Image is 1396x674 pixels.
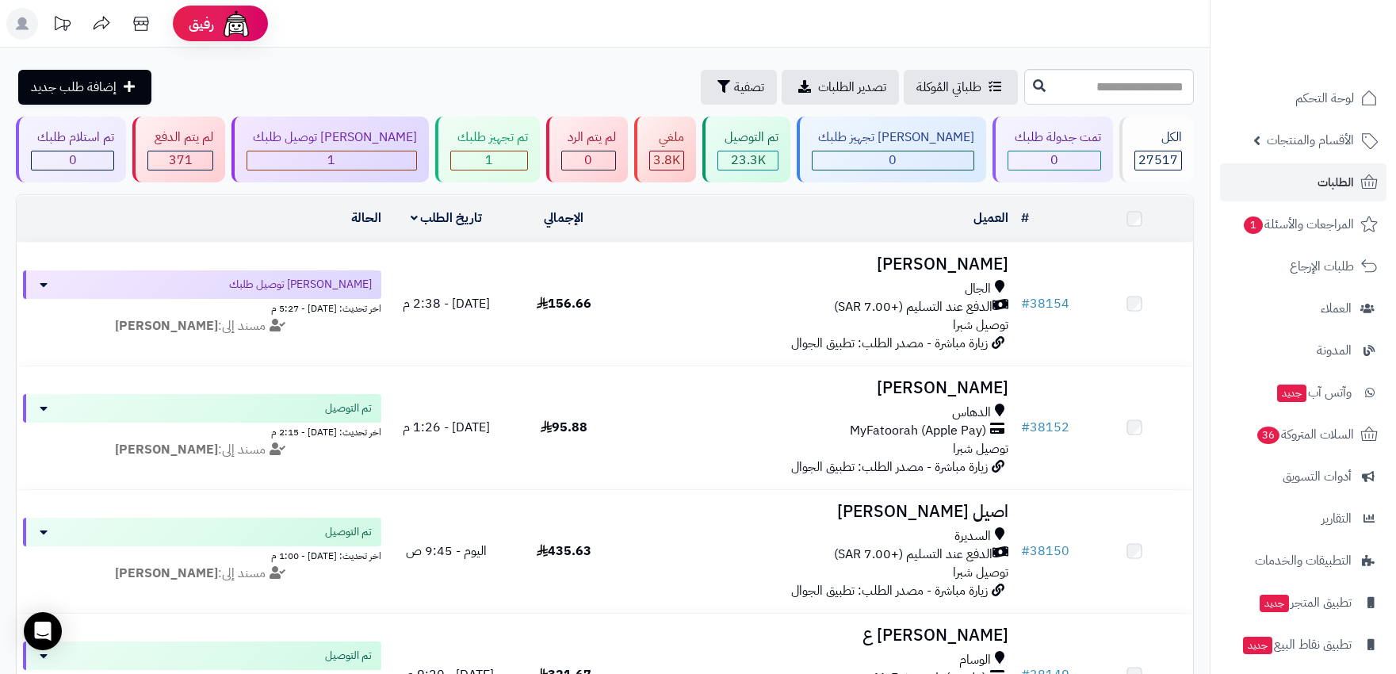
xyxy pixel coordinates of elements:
span: الأقسام والمنتجات [1267,129,1354,151]
a: التطبيقات والخدمات [1220,542,1386,580]
a: التقارير [1220,500,1386,538]
span: MyFatoorah (Apple Pay) [850,422,986,440]
span: 1 [327,151,335,170]
span: تم التوصيل [325,400,372,416]
a: أدوات التسويق [1220,458,1386,496]
a: إضافة طلب جديد [18,70,151,105]
div: 371 [148,151,212,170]
span: طلبات الإرجاع [1290,255,1354,278]
span: [PERSON_NAME] توصيل طلبك [229,277,372,293]
div: الكل [1134,128,1182,147]
h3: اصيل [PERSON_NAME] [629,503,1008,521]
span: 1 [485,151,493,170]
div: 1 [247,151,416,170]
div: مسند إلى: [11,317,393,335]
span: الجال [965,280,991,298]
span: العملاء [1321,297,1352,320]
a: السلات المتروكة36 [1220,416,1386,454]
a: لوحة التحكم [1220,79,1386,117]
a: تحديثات المنصة [42,8,82,44]
span: توصيل شبرا [953,316,1008,335]
div: مسند إلى: [11,441,393,459]
span: الطلبات [1318,171,1354,193]
img: ai-face.png [220,8,252,40]
a: تمت جدولة طلبك 0 [989,117,1115,182]
a: تطبيق المتجرجديد [1220,584,1386,622]
span: السديرة [954,527,991,546]
strong: [PERSON_NAME] [115,316,218,335]
span: أدوات التسويق [1283,465,1352,488]
div: 0 [562,151,615,170]
a: تصدير الطلبات [782,70,899,105]
a: #38150 [1021,542,1069,561]
div: اخر تحديث: [DATE] - 1:00 م [23,546,381,563]
a: [PERSON_NAME] تجهيز طلبك 0 [794,117,989,182]
span: الدهاس [952,404,991,422]
h3: [PERSON_NAME] ع [629,626,1008,645]
div: مسند إلى: [11,565,393,583]
span: رفيق [189,14,214,33]
a: وآتس آبجديد [1220,373,1386,412]
span: # [1021,542,1030,561]
a: لم يتم الدفع 371 [129,117,228,182]
button: تصفية [701,70,777,105]
span: # [1021,418,1030,437]
div: 23318 [718,151,777,170]
span: لوحة التحكم [1295,87,1354,109]
div: تم تجهيز طلبك [450,128,527,147]
a: لم يتم الرد 0 [543,117,631,182]
span: [DATE] - 1:26 م [403,418,490,437]
span: 0 [69,151,77,170]
span: تطبيق نقاط البيع [1241,634,1352,656]
span: 3.8K [653,151,680,170]
a: ملغي 3.8K [631,117,699,182]
span: الدفع عند التسليم (+7.00 SAR) [834,546,992,564]
span: تم التوصيل [325,524,372,540]
a: تم استلام طلبك 0 [13,117,129,182]
div: ملغي [649,128,684,147]
a: تطبيق نقاط البيعجديد [1220,626,1386,664]
div: تم استلام طلبك [31,128,114,147]
a: تم تجهيز طلبك 1 [432,117,542,182]
div: 3826 [650,151,683,170]
span: 36 [1257,427,1279,444]
span: جديد [1260,595,1289,612]
span: السلات المتروكة [1256,423,1354,446]
a: # [1021,209,1029,228]
a: الكل27517 [1116,117,1197,182]
div: 0 [813,151,973,170]
a: #38152 [1021,418,1069,437]
span: 371 [169,151,193,170]
div: [PERSON_NAME] توصيل طلبك [247,128,417,147]
a: طلبات الإرجاع [1220,247,1386,285]
span: [DATE] - 2:38 م [403,294,490,313]
span: توصيل شبرا [953,563,1008,582]
a: الإجمالي [544,209,583,228]
span: # [1021,294,1030,313]
span: 1 [1244,216,1263,234]
span: المراجعات والأسئلة [1242,213,1354,236]
span: وآتس آب [1276,381,1352,404]
strong: [PERSON_NAME] [115,440,218,459]
img: logo-2.png [1288,44,1381,78]
a: الحالة [351,209,381,228]
span: جديد [1277,385,1306,402]
span: 0 [584,151,592,170]
span: الوسام [959,651,991,669]
span: زيارة مباشرة - مصدر الطلب: تطبيق الجوال [791,458,988,477]
a: [PERSON_NAME] توصيل طلبك 1 [228,117,432,182]
span: تصدير الطلبات [818,78,886,97]
span: التطبيقات والخدمات [1255,550,1352,572]
div: Open Intercom Messenger [24,612,62,650]
div: تمت جدولة طلبك [1008,128,1100,147]
a: تم التوصيل 23.3K [699,117,793,182]
span: تطبيق المتجر [1258,592,1352,614]
div: اخر تحديث: [DATE] - 5:27 م [23,299,381,316]
div: 0 [32,151,113,170]
strong: [PERSON_NAME] [115,564,218,583]
span: زيارة مباشرة - مصدر الطلب: تطبيق الجوال [791,581,988,600]
a: المدونة [1220,331,1386,370]
span: 156.66 [537,294,591,313]
span: تصفية [734,78,764,97]
a: #38154 [1021,294,1069,313]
